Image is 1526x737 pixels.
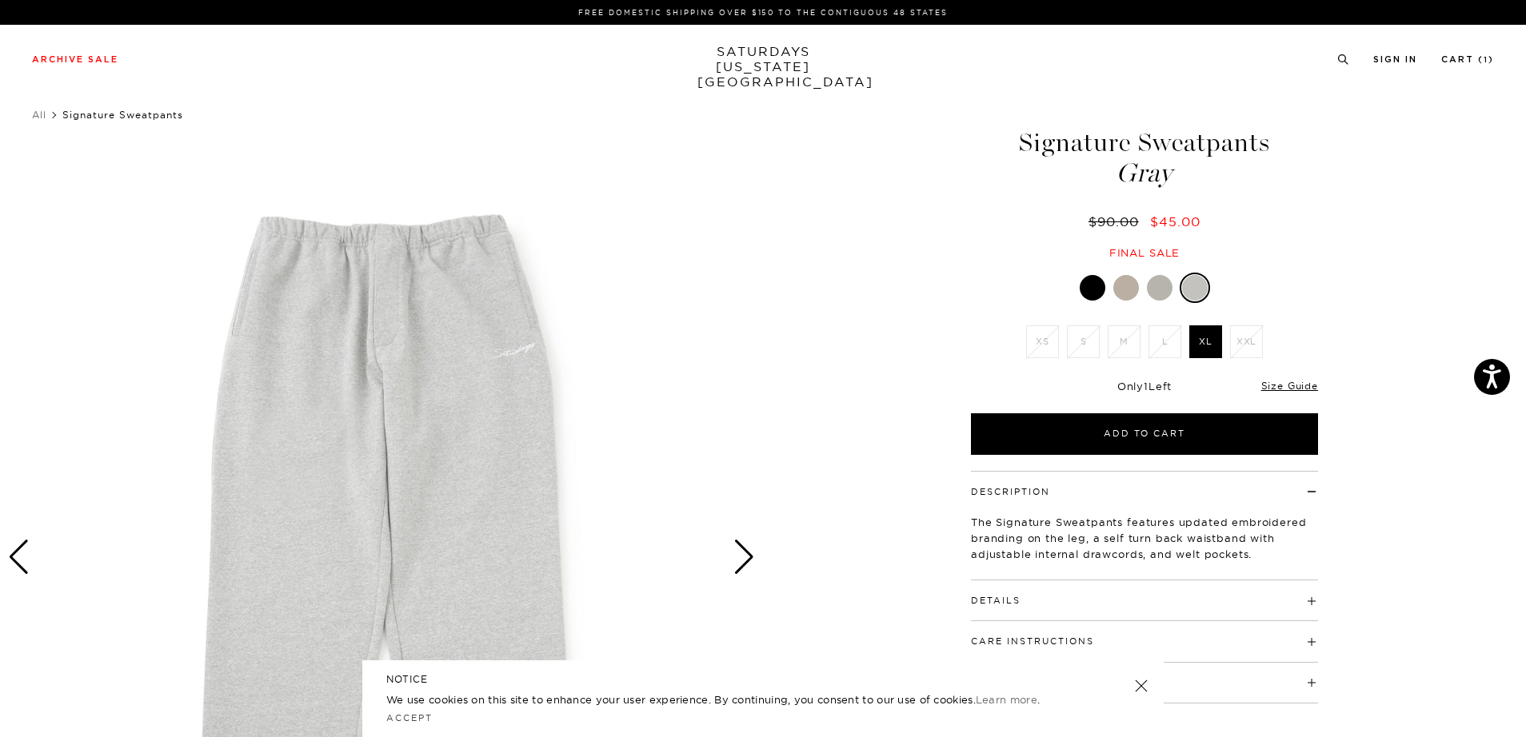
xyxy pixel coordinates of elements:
[1441,55,1494,64] a: Cart (1)
[976,693,1037,706] a: Learn more
[1189,325,1222,358] label: XL
[971,637,1094,646] button: Care Instructions
[969,129,1320,186] h1: Signature Sweatpants
[1089,213,1145,229] del: $90.00
[969,160,1320,186] span: Gray
[971,596,1021,605] button: Details
[971,380,1318,393] div: Only Left
[32,109,46,121] a: All
[1150,213,1200,229] span: $45.00
[32,55,118,64] a: Archive Sale
[386,672,1140,687] h5: NOTICE
[971,488,1050,496] button: Description
[971,514,1318,562] p: The Signature Sweatpants features updated embroidered branding on the leg, a self turn back waist...
[62,109,183,121] span: Signature Sweatpants
[8,540,30,575] div: Previous slide
[38,6,1488,18] p: FREE DOMESTIC SHIPPING OVER $150 TO THE CONTIGUOUS 48 STATES
[1144,380,1148,392] span: 1
[386,691,1083,707] p: We use cookies on this site to enhance your user experience. By continuing, you consent to our us...
[969,246,1320,260] div: Final sale
[733,540,755,575] div: Next slide
[386,712,433,723] a: Accept
[1373,55,1417,64] a: Sign In
[1484,57,1488,64] small: 1
[971,413,1318,455] button: Add to Cart
[697,44,829,90] a: SATURDAYS[US_STATE][GEOGRAPHIC_DATA]
[1261,380,1318,392] a: Size Guide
